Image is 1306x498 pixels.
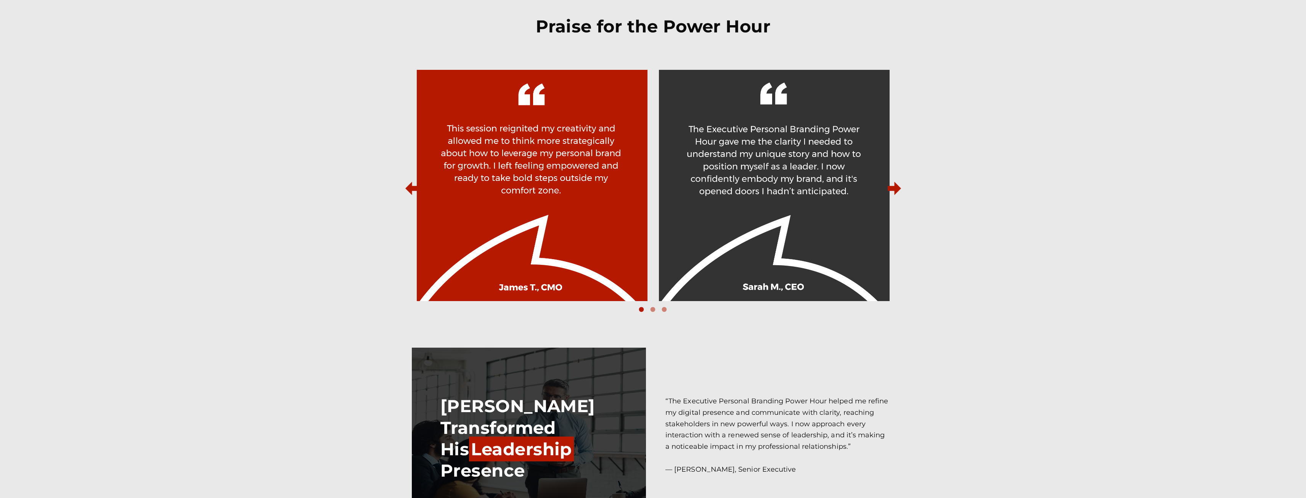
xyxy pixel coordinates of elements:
[411,16,895,37] h2: Praise for the Power Hour
[440,395,641,481] h2: [PERSON_NAME] Transformed His Presence
[659,70,890,301] img: praise for power hour section background
[405,182,419,195] button: Previous
[665,464,888,475] p: — [PERSON_NAME], Senior Executive
[469,437,574,461] span: Leadership
[417,70,647,301] img: praise for power hour section background
[665,396,888,452] p: “The Executive Personal Branding Power Hour helped me refine my digital presence and communicate ...
[888,182,901,195] button: Next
